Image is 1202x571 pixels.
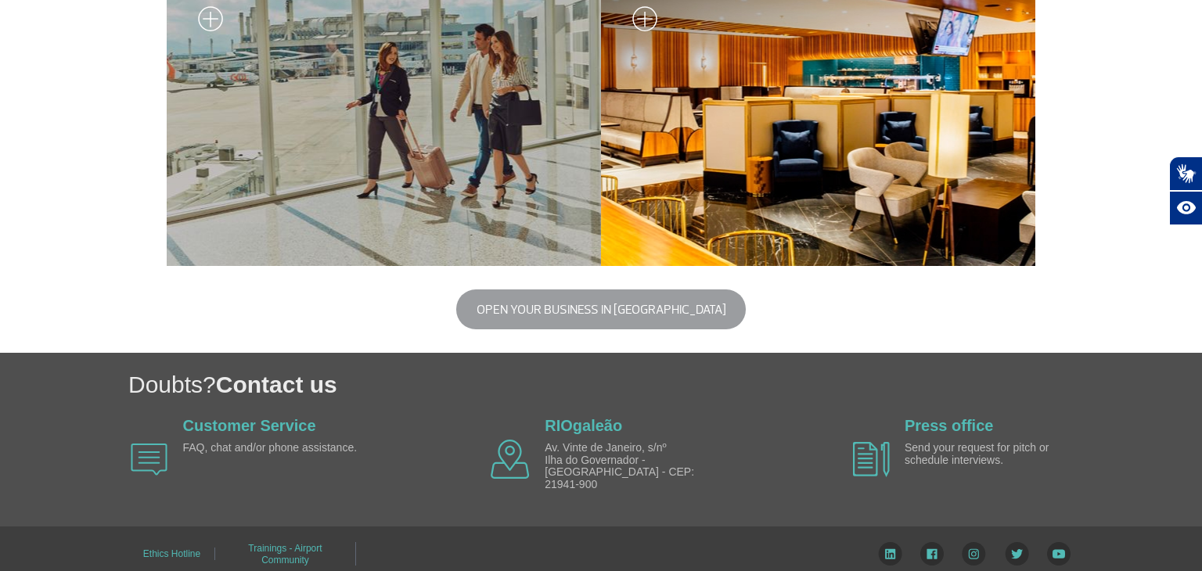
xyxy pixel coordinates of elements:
img: LinkedIn [878,542,902,566]
p: Send your request for pitch or schedule interviews. [905,442,1085,466]
img: airplane icon [853,442,890,477]
img: YouTube [1047,542,1071,566]
img: airplane icon [131,444,167,476]
img: leia-mais [190,6,223,38]
span: Contact us [216,372,337,397]
img: Twitter [1005,542,1029,566]
p: Av. Vinte de Janeiro, s/nº Ilha do Governador - [GEOGRAPHIC_DATA] - CEP: 21941-900 [545,442,725,490]
a: Ethics Hotline [143,543,200,565]
img: Instagram [962,542,986,566]
h1: Doubts? [128,368,1202,400]
p: FAQ, chat and/or phone assistance. [183,442,363,454]
a: Trainings - Airport Community [248,537,322,571]
img: airplane icon [491,440,530,479]
button: Abrir tradutor de língua de sinais. [1169,156,1202,191]
button: Abrir recursos assistivos. [1169,191,1202,225]
div: Plugin de acessibilidade da Hand Talk. [1169,156,1202,225]
a: Press office [905,417,993,434]
a: Customer Service [183,417,316,434]
a: RIOgaleão [545,417,622,434]
img: Facebook [920,542,944,566]
button: Open your business in [GEOGRAPHIC_DATA] [456,289,746,329]
img: leia-mais [624,6,657,38]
